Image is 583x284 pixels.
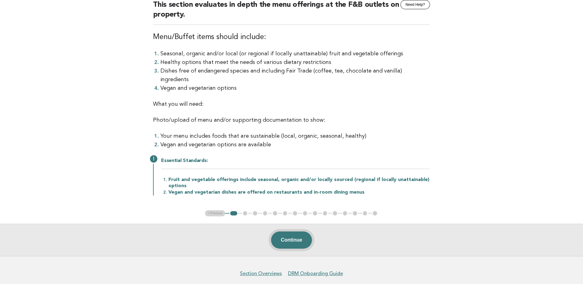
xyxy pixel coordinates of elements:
h3: Menu/Buffet items should include: [153,32,430,42]
li: Healthy options that meet the needs of various dietary restrictions [160,58,430,67]
li: Vegan and vegetarian options are available [160,140,430,149]
h2: Essential Standards: [161,158,430,169]
a: DRM Onboarding Guide [288,270,343,277]
li: Fruit and vegetable offerings include seasonal, organic and/or locally sourced (regional if local... [168,176,430,189]
li: Dishes free of endangered species and including Fair Trade (coffee, tea, chocolate and vanilla) i... [160,67,430,84]
p: Photo/upload of menu and/or supporting documentation to show: [153,116,430,124]
p: What you will need: [153,100,430,108]
li: Seasonal, organic and/or local (or regional if locally unattainable) fruit and vegetable offerings [160,49,430,58]
button: Continue [271,231,312,249]
li: Vegan and vegetarian options [160,84,430,93]
li: Your menu includes foods that are sustainable (local, organic, seasonal, healthy) [160,132,430,140]
a: Section Overviews [240,270,282,277]
li: Vegan and vegetarian dishes are offered on restaurants and in-room dining menus [168,189,430,195]
button: 1 [229,210,238,216]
